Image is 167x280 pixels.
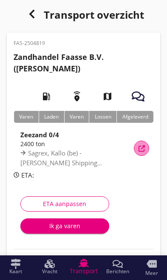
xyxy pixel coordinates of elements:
[14,40,153,47] p: FAS-2504819
[67,255,101,278] a: Transport
[21,171,34,179] span: ETA:
[64,111,89,123] div: Varen
[106,269,129,274] span: Berichten
[14,111,39,123] div: Varen
[20,139,123,148] div: 2400 ton
[39,111,64,123] div: Laden
[20,130,59,139] strong: Zeezand 0/4
[65,85,89,108] i: emergency_share
[14,130,153,167] a: Zeezand 0/42400 tonSagrex, Kallo (be) - [PERSON_NAME] Shipping Grimbergen, [GEOGRAPHIC_DATA] (be)
[14,51,153,74] h2: ([PERSON_NAME])
[27,221,102,230] div: Ik ga varen
[34,85,58,108] i: local_gas_station
[33,255,67,278] a: Vracht
[20,218,109,234] button: Ik ga varen
[42,269,57,274] span: Vracht
[70,268,98,274] span: Transport
[20,196,109,212] button: ETA aanpassen
[14,52,104,62] strong: Zandhandel Faasse B.V.
[101,255,135,278] a: Berichten
[89,111,116,123] div: Lossen
[147,259,157,269] i: more
[14,255,143,264] strong: Documenten
[7,6,160,33] h1: Transport overzicht
[9,269,22,274] span: Kaart
[145,271,158,276] span: Meer
[143,253,153,263] i: keyboard_arrow_right
[20,149,123,186] span: Sagrex, Kallo (be) - [PERSON_NAME] Shipping Grimbergen, [GEOGRAPHIC_DATA] (be)
[96,85,119,108] i: map
[28,199,102,208] div: ETA aanpassen
[116,111,153,123] div: Afgeleverd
